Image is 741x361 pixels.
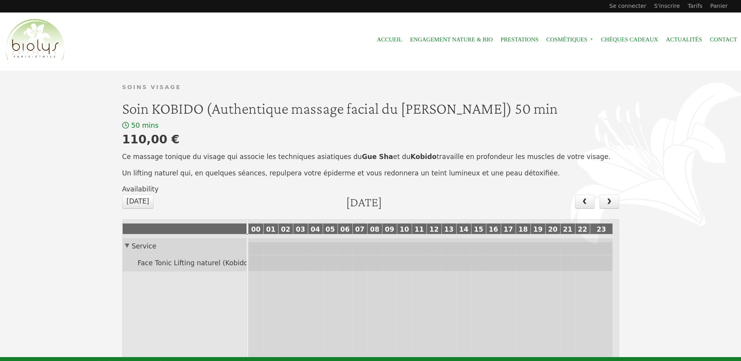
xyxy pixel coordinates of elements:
span: 22 [576,225,589,233]
span: Cosmétiques [546,31,593,48]
span: 15 [472,225,485,233]
div: 50 mins [131,122,159,129]
button: [DATE] [122,195,154,209]
span: 18 [517,225,529,233]
img: Accueil [4,18,66,62]
span: 01 [264,225,277,233]
span: Service [130,242,158,250]
button: prev [575,195,595,209]
span: 11 [413,225,425,233]
span: 03 [294,225,307,233]
strong: Kobido [411,153,437,161]
span: 00 [250,225,262,233]
button: next [600,195,619,209]
span: 16 [487,225,500,233]
a: Chèques cadeaux [601,31,658,48]
a: Engagement Nature & Bio [410,31,493,48]
span: 02 [279,225,292,233]
a: Prestations [500,31,538,48]
h2: [DATE] [346,195,382,209]
span: 13 [443,225,455,233]
span: 04 [309,225,321,233]
div: Availability [122,184,619,195]
a: Accueil [377,31,402,48]
a: Actualités [666,31,702,48]
span: 21 [561,225,574,233]
strong: Gue Sha [362,153,393,161]
a: Soins Visage [122,84,181,90]
div: 110,00 € [122,130,180,148]
span: Face Tonic Lifting naturel (Kobido + Gue Sha) 50 1 [136,259,307,267]
p: Un lifting naturel qui, en quelques séances, repulpera votre épiderme et vous redonnera un teint ... [122,168,619,179]
span: 20 [546,225,559,233]
span: 17 [502,225,514,233]
span: 12 [428,225,440,233]
span: 08 [368,225,381,233]
a: Contact [710,31,737,48]
p: Ce massage tonique du visage qui associe les techniques asiatiques du et du travaille en profonde... [122,152,619,162]
span: Soin KOBIDO (Authentique massage facial du [PERSON_NAME]) 50 min [122,100,558,117]
span: » [590,38,593,41]
span: 05 [324,225,336,233]
span: 10 [398,225,411,233]
span: 06 [339,225,351,233]
span: 14 [457,225,470,233]
span: 19 [532,225,544,233]
span: 09 [383,225,396,233]
span: 07 [354,225,366,233]
span: 23 [595,225,608,233]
